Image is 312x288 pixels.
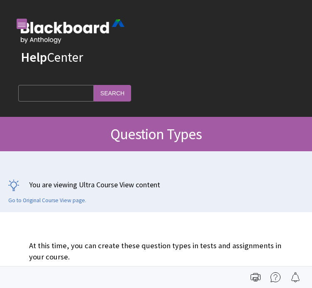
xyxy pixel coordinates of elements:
[21,19,124,44] img: Blackboard by Anthology
[21,49,47,65] strong: Help
[110,125,202,143] span: Question Types
[271,272,280,282] img: More help
[251,272,261,282] img: Print
[8,179,304,190] p: You are viewing Ultra Course View content
[8,197,86,204] a: Go to Original Course View page.
[290,272,300,282] img: Follow this page
[94,85,131,101] input: Search
[21,49,83,65] a: HelpCenter
[29,240,283,262] p: At this time, you can create these question types in tests and assignments in your course.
